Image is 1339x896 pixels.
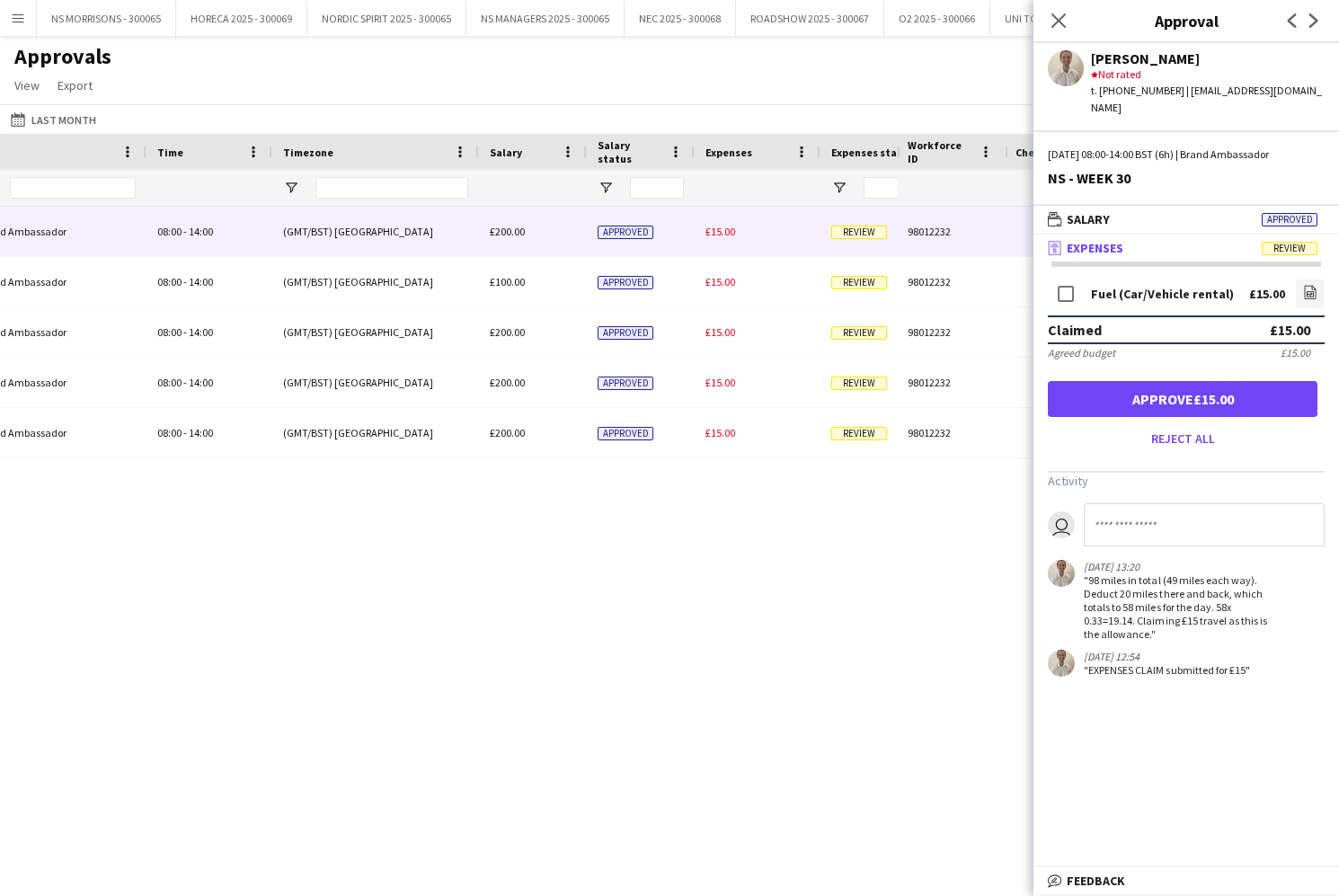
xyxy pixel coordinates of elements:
div: Agreed budget [1048,346,1115,359]
span: Review [831,377,887,390]
div: (GMT/BST) [GEOGRAPHIC_DATA] [272,257,479,306]
span: Review [831,226,887,239]
span: Review [831,276,887,289]
span: Workforce ID [908,138,972,165]
button: Approve£15.00 [1048,381,1317,417]
button: NEC 2025 - 300068 [625,1,736,36]
span: Salary [490,146,522,159]
div: NS - WEEK 30 [1048,170,1325,186]
button: UNI TOUR - 300067 [990,1,1105,36]
button: Open Filter Menu [598,180,614,196]
div: "98 miles in total (49 miles each way). Deduct 20 miles there and back, which totals to 58 miles ... [1084,573,1269,641]
input: Timezone Filter Input [315,177,468,199]
div: [PERSON_NAME] [1091,50,1325,67]
button: Last Month [7,109,100,130]
span: Check-In [1015,146,1059,159]
span: Approved [598,226,653,239]
span: Approved [598,377,653,390]
span: - [183,325,187,339]
div: 98012232 [897,207,1005,256]
input: Role Filter Input [10,177,136,199]
span: £15.00 [705,225,735,238]
span: View [14,77,40,93]
span: 08:00 [157,225,182,238]
button: Reject all [1048,424,1317,453]
span: Export [58,77,93,93]
div: £15.00 [1249,288,1285,301]
mat-expansion-panel-header: Feedback [1033,867,1339,894]
span: Review [831,427,887,440]
span: £15.00 [705,275,735,288]
span: £15.00 [705,325,735,339]
div: (GMT/BST) [GEOGRAPHIC_DATA] [272,207,479,256]
button: HORECA 2025 - 300069 [176,1,307,36]
div: (GMT/BST) [GEOGRAPHIC_DATA] [272,358,479,407]
span: Approved [598,276,653,289]
span: £100.00 [490,275,525,288]
span: £15.00 [705,376,735,389]
div: Fuel (Car/Vehicle rental) [1091,288,1234,301]
div: Not rated [1091,67,1325,83]
input: Salary status Filter Input [630,177,684,199]
mat-expansion-panel-header: ExpensesReview [1033,235,1339,262]
span: Expenses [1067,240,1123,256]
app-user-avatar: Adam Mather [1048,650,1075,677]
span: £200.00 [490,376,525,389]
button: ROADSHOW 2025 - 300067 [736,1,884,36]
span: 14:00 [189,325,213,339]
span: - [183,426,187,439]
div: 98012232 [897,408,1005,457]
div: £15.00 [1270,321,1310,339]
button: NS MANAGERS 2025 - 300065 [466,1,625,36]
app-user-avatar: Adam Mather [1048,560,1075,587]
span: £200.00 [490,225,525,238]
button: NORDIC SPIRIT 2025 - 300065 [307,1,466,36]
span: £200.00 [490,325,525,339]
span: Time [157,146,183,159]
h3: Approval [1033,9,1339,32]
div: 98012232 [897,257,1005,306]
span: 08:00 [157,376,182,389]
span: 14:00 [189,426,213,439]
div: (GMT/BST) [GEOGRAPHIC_DATA] [272,307,479,357]
div: ExpensesReview [1033,262,1339,700]
span: Timezone [283,146,333,159]
span: 08:00 [157,275,182,288]
button: Open Filter Menu [831,180,847,196]
div: 98012232 [897,358,1005,407]
div: [DATE] 13:20 [1084,560,1269,573]
span: Approved [598,326,653,340]
div: Claimed [1048,321,1102,339]
span: - [183,376,187,389]
a: View [7,74,47,97]
div: t. [PHONE_NUMBER] | [EMAIL_ADDRESS][DOMAIN_NAME] [1091,83,1325,115]
input: Expenses status Filter Input [864,177,936,199]
div: "EXPENSES CLAIM submitted for £15" [1084,663,1250,677]
h3: Activity [1048,473,1325,489]
span: Salary status [598,138,662,165]
button: NS MORRISONS - 300065 [37,1,176,36]
span: Review [831,326,887,340]
mat-expansion-panel-header: SalaryApproved [1033,206,1339,233]
span: 14:00 [189,376,213,389]
span: - [183,275,187,288]
span: Approved [1262,213,1317,226]
span: Approved [598,427,653,440]
a: Export [50,74,100,97]
span: Review [1262,242,1317,255]
span: Expenses status [831,146,914,159]
span: 08:00 [157,325,182,339]
span: Expenses [705,146,752,159]
button: Open Filter Menu [283,180,299,196]
span: 08:00 [157,426,182,439]
div: (GMT/BST) [GEOGRAPHIC_DATA] [272,408,479,457]
span: Salary [1067,211,1110,227]
div: [DATE] 08:00-14:00 BST (6h) | Brand Ambassador [1048,146,1325,163]
span: 14:00 [189,275,213,288]
button: O2 2025 - 300066 [884,1,990,36]
span: - [183,225,187,238]
span: 14:00 [189,225,213,238]
div: [DATE] 12:54 [1084,650,1250,663]
span: £200.00 [490,426,525,439]
span: Feedback [1067,873,1125,889]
